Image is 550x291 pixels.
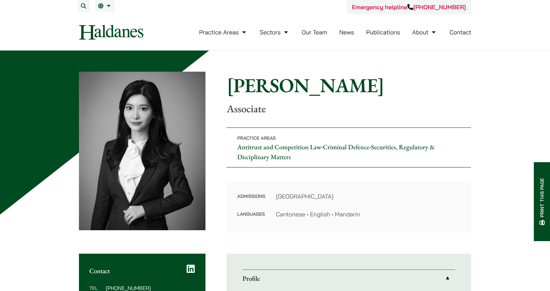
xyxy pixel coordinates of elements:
a: Emergency helpline[PHONE_NUMBER] [352,3,466,11]
a: Sectors [260,28,289,36]
a: About [412,28,437,36]
img: Florence Yan photo [79,72,206,230]
dd: [GEOGRAPHIC_DATA] [276,192,460,201]
img: Logo of Haldanes [79,25,143,40]
dt: Languages [237,210,265,219]
a: Practice Areas [199,28,248,36]
a: Securities, Regulatory & Disciplinary Matters [237,143,435,161]
a: Antitrust and Competition Law [237,143,321,151]
h1: [PERSON_NAME] [227,73,471,97]
a: Our Team [302,28,327,36]
a: EN [98,3,112,9]
dt: Admissions [237,192,265,210]
dd: [PHONE_NUMBER] [106,285,195,291]
p: Associate [227,102,471,115]
a: Profile [242,270,455,287]
span: Practice Areas [237,135,276,141]
a: Publications [366,28,400,36]
a: Criminal Defence [323,143,369,151]
h2: Contact [90,267,195,275]
dd: Cantonese • English • Mandarin [276,210,460,219]
a: News [339,28,354,36]
a: Contact [450,28,471,36]
a: LinkedIn [187,264,195,273]
p: • • [227,127,471,167]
